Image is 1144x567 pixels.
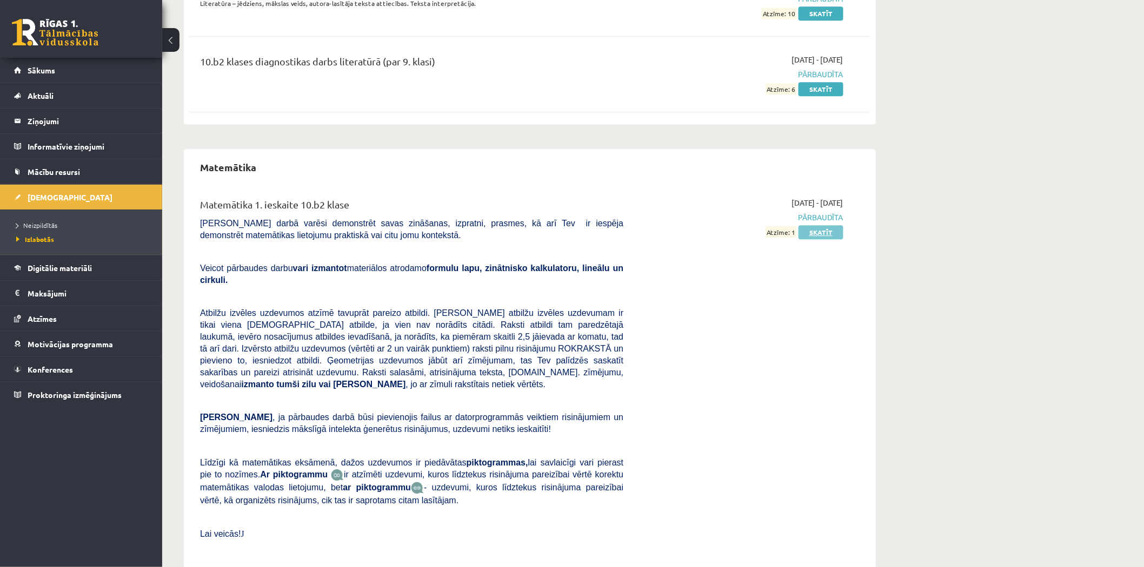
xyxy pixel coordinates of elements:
a: Konferences [14,357,149,382]
a: Aktuāli [14,83,149,108]
span: [DATE] - [DATE] [792,197,843,208]
span: Pārbaudīta [640,212,843,223]
a: Mācību resursi [14,159,149,184]
span: Atzīme: 1 [766,226,797,238]
span: Atzīmes [28,314,57,323]
a: Proktoringa izmēģinājums [14,382,149,407]
span: ir atzīmēti uzdevumi, kuros līdztekus risinājuma pareizībai vērtē korektu matemātikas valodas lie... [200,470,623,492]
legend: Ziņojumi [28,109,149,133]
b: vari izmantot [293,264,347,273]
span: [DATE] - [DATE] [792,54,843,65]
span: Neizpildītās [16,221,57,230]
span: , ja pārbaudes darbā būsi pievienojis failus ar datorprogrammās veiktiem risinājumiem un zīmējumi... [200,413,623,434]
span: Atzīme: 10 [762,8,797,19]
img: wKvN42sLe3LLwAAAABJRU5ErkJggg== [411,482,424,494]
div: 10.b2 klases diagnostikas darbs literatūrā (par 9. klasi) [200,54,623,74]
span: [PERSON_NAME] [200,413,272,422]
a: Neizpildītās [16,220,151,230]
a: Informatīvie ziņojumi [14,134,149,159]
a: Atzīmes [14,306,149,331]
b: formulu lapu, zinātnisko kalkulatoru, lineālu un cirkuli. [200,264,623,285]
span: Pārbaudīta [640,69,843,80]
span: Konferences [28,364,73,374]
span: [DEMOGRAPHIC_DATA] [28,192,112,202]
a: Rīgas 1. Tālmācības vidusskola [12,19,98,46]
h2: Matemātika [189,154,267,180]
a: Ziņojumi [14,109,149,133]
span: Atzīme: 6 [766,83,797,94]
a: Skatīt [799,82,843,96]
span: Līdzīgi kā matemātikas eksāmenā, dažos uzdevumos ir piedāvātas lai savlaicīgi vari pierast pie to... [200,458,623,479]
div: Matemātika 1. ieskaite 10.b2 klase [200,197,623,217]
span: Izlabotās [16,235,54,244]
a: Motivācijas programma [14,332,149,356]
a: Maksājumi [14,281,149,306]
a: Skatīt [799,225,843,239]
a: Izlabotās [16,234,151,244]
b: Ar piktogrammu [260,470,328,479]
span: Lai veicās! [200,529,241,538]
a: Sākums [14,58,149,83]
legend: Informatīvie ziņojumi [28,134,149,159]
b: ar piktogrammu [343,483,411,492]
span: Sākums [28,65,55,75]
span: Motivācijas programma [28,339,113,349]
a: [DEMOGRAPHIC_DATA] [14,185,149,210]
a: Digitālie materiāli [14,255,149,280]
a: Skatīt [799,6,843,21]
b: izmanto [242,380,274,389]
span: Proktoringa izmēģinājums [28,390,122,400]
b: tumši zilu vai [PERSON_NAME] [276,380,405,389]
span: Veicot pārbaudes darbu materiālos atrodamo [200,264,623,285]
span: [PERSON_NAME] darbā varēsi demonstrēt savas zināšanas, izpratni, prasmes, kā arī Tev ir iespēja d... [200,219,623,240]
img: JfuEzvunn4EvwAAAAASUVORK5CYII= [331,469,344,481]
span: J [241,529,244,538]
legend: Maksājumi [28,281,149,306]
b: piktogrammas, [467,458,528,467]
span: Atbilžu izvēles uzdevumos atzīmē tavuprāt pareizo atbildi. [PERSON_NAME] atbilžu izvēles uzdevuma... [200,308,623,389]
span: Digitālie materiāli [28,263,92,273]
span: Mācību resursi [28,167,80,177]
span: Aktuāli [28,91,54,100]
